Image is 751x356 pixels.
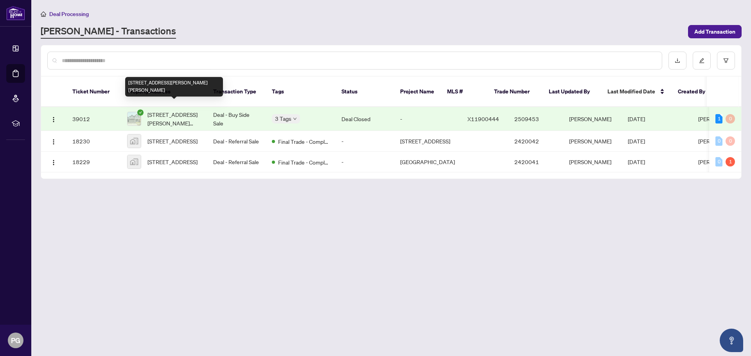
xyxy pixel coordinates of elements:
span: Final Trade - Completed [278,137,329,146]
span: [STREET_ADDRESS] [147,137,198,145]
td: Deal - Referral Sale [207,152,266,172]
th: Property Address [121,77,207,107]
td: [PERSON_NAME] [563,131,622,152]
span: [DATE] [628,115,645,122]
th: Ticket Number [66,77,121,107]
span: [PERSON_NAME] [698,158,740,165]
td: 39012 [66,107,121,131]
button: filter [717,52,735,70]
span: check-circle [137,109,144,116]
span: [STREET_ADDRESS][PERSON_NAME][PERSON_NAME] [147,110,201,127]
th: Project Name [394,77,441,107]
img: thumbnail-img [128,155,141,168]
span: PG [11,335,20,346]
img: Logo [50,116,57,123]
td: [PERSON_NAME] [563,107,622,131]
th: Created By [672,77,719,107]
th: Last Updated By [543,77,601,107]
td: Deal - Buy Side Sale [207,107,266,131]
span: 3 Tags [275,114,291,123]
button: Logo [47,113,60,125]
span: Last Modified Date [607,87,655,96]
td: 18230 [66,131,121,152]
span: [STREET_ADDRESS] [147,157,198,166]
div: 0 [715,157,722,166]
span: [PERSON_NAME] [698,115,740,122]
td: - [335,152,394,172]
button: download [668,52,686,70]
img: logo [6,6,25,20]
th: Transaction Type [207,77,266,107]
span: down [293,117,297,121]
button: Logo [47,135,60,147]
th: Tags [266,77,335,107]
img: thumbnail-img [128,134,141,148]
div: 0 [715,136,722,146]
button: Add Transaction [688,25,742,38]
div: 0 [726,114,735,123]
span: download [675,58,680,63]
td: 2420042 [508,131,563,152]
button: Logo [47,156,60,168]
td: [GEOGRAPHIC_DATA] [394,152,461,172]
div: [STREET_ADDRESS][PERSON_NAME][PERSON_NAME] [125,77,223,97]
a: [PERSON_NAME] - Transactions [41,25,176,39]
th: Trade Number [488,77,543,107]
span: [DATE] [628,138,645,145]
span: Deal Processing [49,11,89,18]
th: MLS # [441,77,488,107]
td: [PERSON_NAME] [563,152,622,172]
span: X11900444 [467,115,499,122]
th: Status [335,77,394,107]
div: 1 [715,114,722,123]
td: - [335,131,394,152]
img: thumbnail-img [128,112,141,125]
td: 2509453 [508,107,563,131]
span: [PERSON_NAME] [698,138,740,145]
span: filter [723,58,729,63]
span: home [41,11,46,17]
td: Deal Closed [335,107,394,131]
div: 0 [726,136,735,146]
th: Last Modified Date [601,77,672,107]
td: Deal - Referral Sale [207,131,266,152]
td: 2420041 [508,152,563,172]
img: Logo [50,159,57,166]
img: Logo [50,139,57,145]
td: [STREET_ADDRESS] [394,131,461,152]
span: Final Trade - Completed [278,158,329,166]
span: Add Transaction [694,25,735,38]
button: Open asap [720,329,743,352]
span: [DATE] [628,158,645,165]
td: 18229 [66,152,121,172]
td: - [394,107,461,131]
div: 1 [726,157,735,166]
span: edit [699,58,704,63]
button: edit [693,52,711,70]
